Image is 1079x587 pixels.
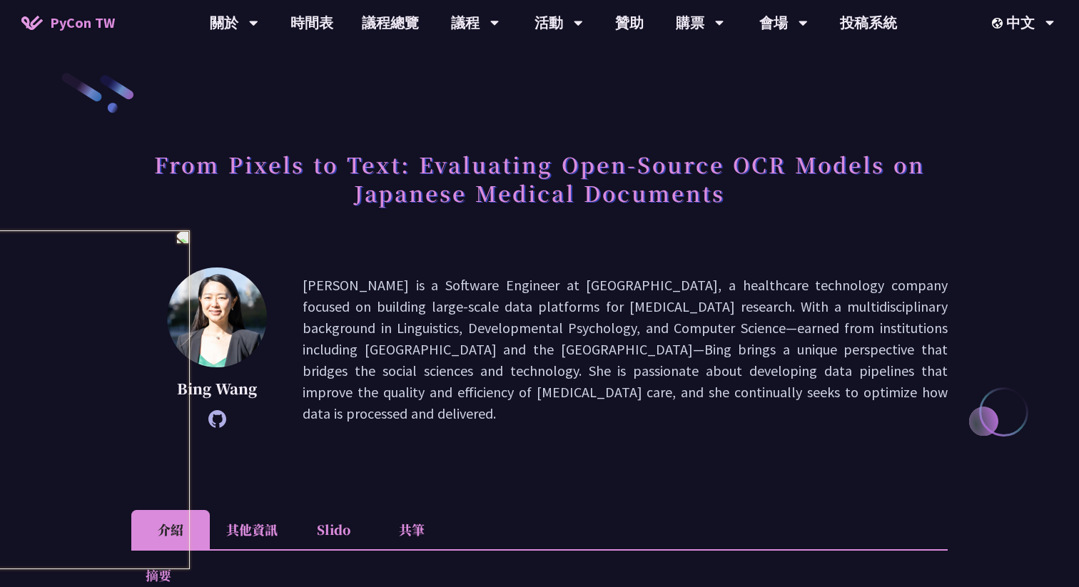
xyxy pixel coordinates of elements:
p: 摘要 [146,565,905,586]
li: 共筆 [373,510,451,549]
p: [PERSON_NAME] is a Software Engineer at [GEOGRAPHIC_DATA], a healthcare technology company focuse... [303,275,948,424]
li: 其他資訊 [210,510,294,549]
a: PyCon TW [7,5,129,41]
p: Bing Wang [167,378,267,399]
span: PyCon TW [50,12,115,34]
img: Bing Wang [167,267,267,367]
li: Slido [294,510,373,549]
li: 介紹 [131,510,210,549]
h1: From Pixels to Text: Evaluating Open-Source OCR Models on Japanese Medical Documents [131,143,948,214]
img: Locale Icon [992,18,1006,29]
img: Home icon of PyCon TW 2025 [21,16,43,30]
